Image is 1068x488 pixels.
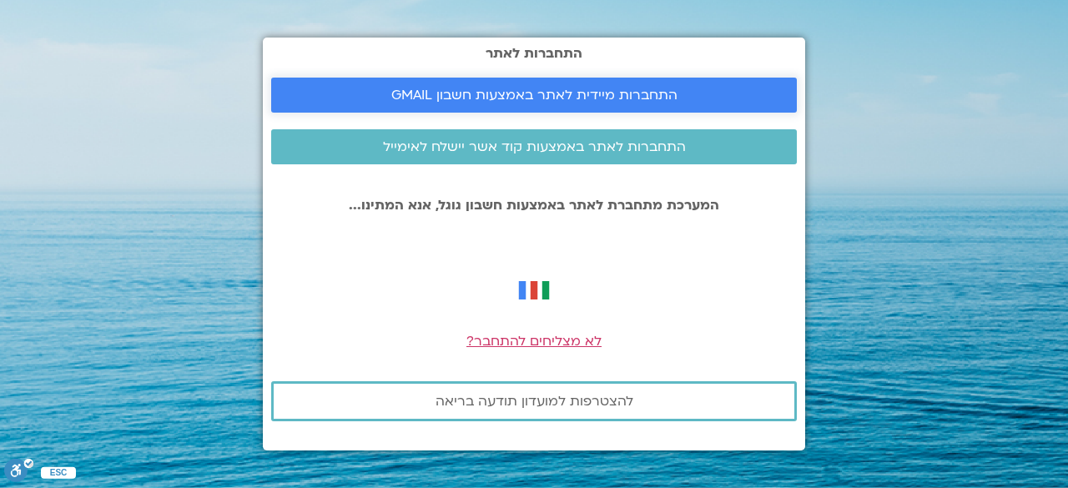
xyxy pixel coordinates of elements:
span: התחברות לאתר באמצעות קוד אשר יישלח לאימייל [383,139,686,154]
a: לא מצליחים להתחבר? [466,332,602,350]
a: התחברות מיידית לאתר באמצעות חשבון GMAIL [271,78,797,113]
span: להצטרפות למועדון תודעה בריאה [436,394,633,409]
span: התחברות מיידית לאתר באמצעות חשבון GMAIL [391,88,678,103]
h2: התחברות לאתר [271,46,797,61]
a: התחברות לאתר באמצעות קוד אשר יישלח לאימייל [271,129,797,164]
a: להצטרפות למועדון תודעה בריאה [271,381,797,421]
p: המערכת מתחברת לאתר באמצעות חשבון גוגל, אנא המתינו... [271,198,797,213]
